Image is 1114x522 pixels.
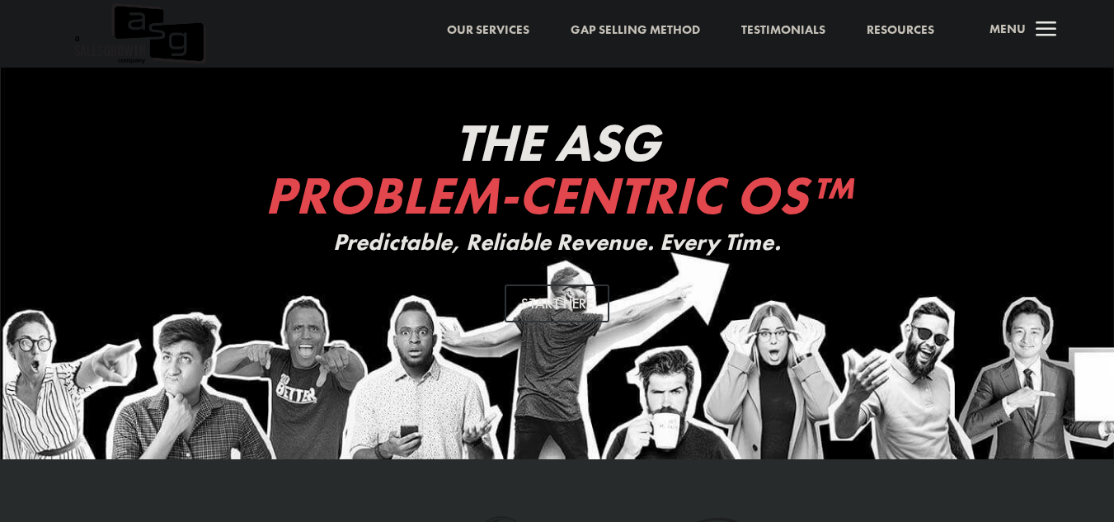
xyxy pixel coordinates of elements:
[228,116,887,230] h2: The ASG
[1030,14,1063,47] span: a
[505,285,609,322] a: Start Here
[741,20,825,41] a: Testimonials
[571,20,700,41] a: Gap Selling Method
[989,21,1026,37] span: Menu
[867,20,934,41] a: Resources
[447,20,529,41] a: Our Services
[265,162,850,229] span: Problem-Centric OS™
[228,230,887,256] p: Predictable, Reliable Revenue. Every Time.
